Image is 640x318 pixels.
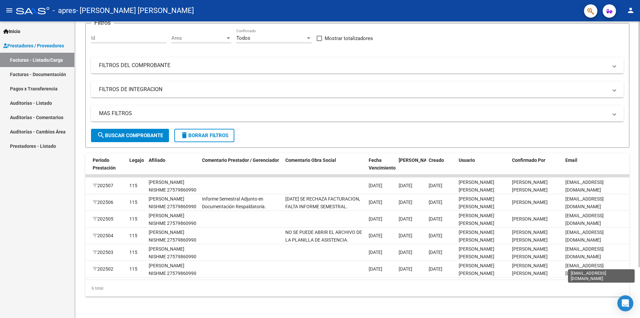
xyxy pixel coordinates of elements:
span: Prestadores / Proveedores [3,42,64,49]
datatable-header-cell: Legajo [127,153,146,183]
div: 115 [129,215,137,223]
span: [PERSON_NAME] [PERSON_NAME] [PERSON_NAME] [512,246,548,267]
span: [DATE] [399,266,412,272]
span: Comentario Obra Social [285,157,336,163]
mat-icon: search [97,131,105,139]
mat-panel-title: MAS FILTROS [99,110,608,117]
span: [EMAIL_ADDRESS][DOMAIN_NAME] [565,230,604,243]
span: [PERSON_NAME] [PERSON_NAME] [459,230,494,243]
div: [PERSON_NAME] NISHME 27579860990 [149,245,197,261]
datatable-header-cell: Confirmado Por [509,153,563,183]
span: Todos [236,35,250,41]
span: [PERSON_NAME] [PERSON_NAME] [512,230,548,243]
span: [PERSON_NAME] [512,216,548,222]
span: [DATE] SE RECHAZA FACTURACION, FALTA INFORME SEMESTRAL. ADJUNTARLO EN DOCUMENTACION RESPALDATORIA... [285,196,361,247]
mat-panel-title: FILTROS DE INTEGRACION [99,86,608,93]
span: [PERSON_NAME] [PERSON_NAME] [459,263,494,276]
span: [PERSON_NAME] [PERSON_NAME] [459,213,494,226]
h3: Filtros [91,18,114,27]
span: [DATE] [399,233,412,238]
div: [PERSON_NAME] NISHME 27579860990 [149,229,197,244]
span: Informe Semestral Adjunto en Documentación Respaldatoria. [202,196,266,209]
button: Borrar Filtros [174,129,234,142]
button: Buscar Comprobante [91,129,169,142]
span: 202505 [93,216,113,222]
datatable-header-cell: Comentario Prestador / Gerenciador [199,153,283,183]
span: Comentario Prestador / Gerenciador [202,157,279,163]
datatable-header-cell: Fecha Vencimiento [366,153,396,183]
mat-expansion-panel-header: FILTROS DE INTEGRACION [91,81,624,97]
mat-icon: menu [5,6,13,14]
div: [PERSON_NAME] NISHME 27579860990 [149,212,197,227]
span: [DATE] [369,200,382,205]
div: Open Intercom Messenger [617,295,633,311]
datatable-header-cell: Creado [426,153,456,183]
datatable-header-cell: Usuario [456,153,509,183]
span: [DATE] [369,183,382,188]
span: [DATE] [399,200,412,205]
mat-panel-title: FILTROS DEL COMPROBANTE [99,62,608,69]
datatable-header-cell: Afiliado [146,153,199,183]
span: - [PERSON_NAME] [PERSON_NAME] [76,3,194,18]
span: [PERSON_NAME] [PERSON_NAME] [512,263,548,276]
span: [EMAIL_ADDRESS][DOMAIN_NAME] [565,213,604,226]
span: Borrar Filtros [180,132,228,138]
datatable-header-cell: Email [563,153,629,183]
div: 115 [129,249,137,256]
div: [PERSON_NAME] NISHME 27579860990 [149,179,197,194]
span: Afiliado [149,157,165,163]
span: [PERSON_NAME] [512,200,548,205]
span: [DATE] [429,200,442,205]
span: Legajo [129,157,144,163]
div: 115 [129,182,137,190]
datatable-header-cell: Período Prestación [90,153,127,183]
span: [DATE] [429,216,442,222]
span: [DATE] [429,183,442,188]
span: [EMAIL_ADDRESS][DOMAIN_NAME] [565,196,604,209]
span: [PERSON_NAME] [PERSON_NAME] [459,246,494,259]
span: 202504 [93,233,113,238]
span: NO SE PUEDE ABRIR EL ARCHIVO DE LA PLANILLA DE ASISTENCIA. ADJUNTARLA EN DOCUMENTACION RESPALDATO... [285,230,362,258]
div: [PERSON_NAME] NISHME 27579860990 [149,195,197,211]
span: [DATE] [369,266,382,272]
div: 115 [129,265,137,273]
span: Fecha Vencimiento [369,157,396,171]
span: [EMAIL_ADDRESS][DOMAIN_NAME] [565,263,604,276]
span: Inicio [3,28,20,35]
span: [DATE] [369,233,382,238]
div: 115 [129,199,137,206]
span: [EMAIL_ADDRESS][DOMAIN_NAME] [565,246,604,259]
mat-icon: delete [180,131,188,139]
span: [PERSON_NAME] [PERSON_NAME] [PERSON_NAME] [512,180,548,200]
datatable-header-cell: Comentario Obra Social [283,153,366,183]
span: [DATE] [429,266,442,272]
span: Mostrar totalizadores [325,34,373,42]
div: [PERSON_NAME] NISHME 27579860990 [149,262,197,277]
span: [PERSON_NAME] [PERSON_NAME] [459,180,494,193]
span: 202503 [93,250,113,255]
span: [DATE] [429,250,442,255]
datatable-header-cell: Fecha Confimado [396,153,426,183]
mat-icon: person [627,6,635,14]
span: [EMAIL_ADDRESS][DOMAIN_NAME] [565,180,604,193]
span: [DATE] [399,250,412,255]
span: 202506 [93,200,113,205]
span: 202507 [93,183,113,188]
span: [DATE] [369,250,382,255]
div: 6 total [85,280,629,297]
span: [PERSON_NAME] [399,157,435,163]
span: [DATE] [399,183,412,188]
span: [DATE] [369,216,382,222]
mat-expansion-panel-header: MAS FILTROS [91,105,624,121]
span: Area [171,35,225,41]
span: Email [565,157,577,163]
span: 202502 [93,266,113,272]
span: Confirmado Por [512,157,545,163]
span: - apres [53,3,76,18]
mat-expansion-panel-header: FILTROS DEL COMPROBANTE [91,57,624,73]
span: Buscar Comprobante [97,132,163,138]
span: [DATE] [399,216,412,222]
span: Período Prestación [93,157,116,171]
span: [DATE] [429,233,442,238]
span: Creado [429,157,444,163]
